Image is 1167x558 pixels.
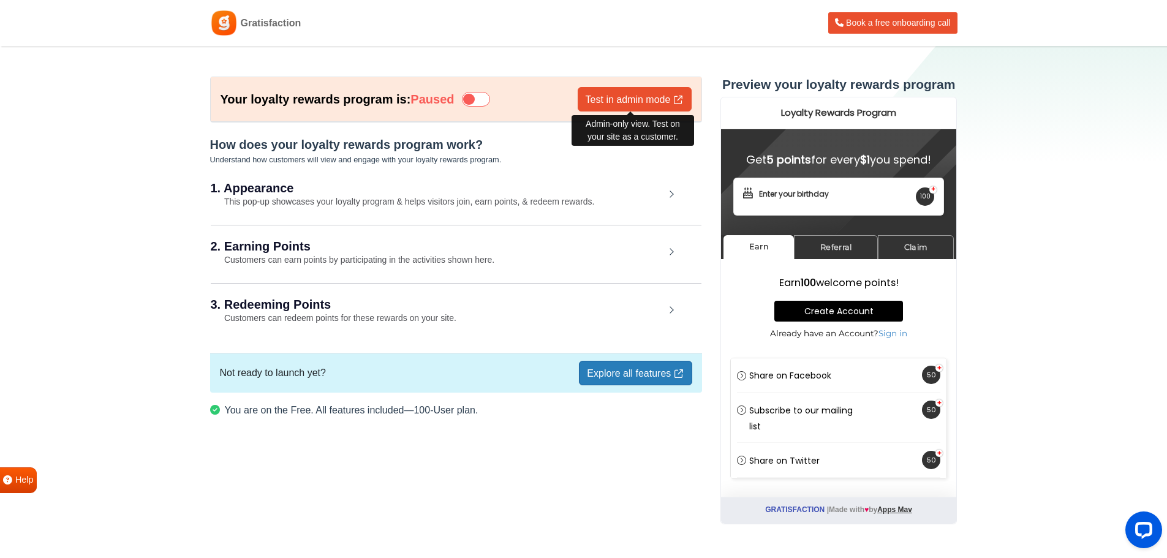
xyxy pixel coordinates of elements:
[210,137,702,152] h5: How does your loyalty rewards program work?
[54,204,183,225] a: Create Account
[157,409,192,417] a: Apps Mav
[107,409,108,417] span: |
[410,92,454,106] strong: Paused
[210,402,702,418] p: You are on the Free. All features included—100-User plan.
[578,87,692,111] a: Test in admin mode
[210,9,301,37] a: Gratisfaction
[74,138,157,162] a: Referral
[45,409,104,417] a: Gratisfaction
[572,115,694,146] div: Admin-only view. Test on your site as a customer.
[3,138,74,162] a: Earn
[80,179,96,193] strong: 100
[211,197,595,206] small: This pop-up showcases your loyalty program & helps visitors join, earn points, & redeem rewards.
[221,92,455,107] h6: Your loyalty rewards program is:
[579,361,692,385] a: Explore all features
[7,11,230,21] h2: Loyalty Rewards Program
[211,298,665,311] h2: 3. Redeeming Points
[220,366,326,380] span: Not ready to launch yet?
[1116,507,1167,558] iframe: LiveChat chat widget
[46,55,91,70] strong: 5 points
[158,232,187,241] a: Sign in
[211,240,665,252] h2: 2. Earning Points
[720,77,957,92] h3: Preview your loyalty rewards program
[828,12,957,34] a: Book a free onboarding call
[210,155,502,164] small: Understand how customers will view and engage with your loyalty rewards program.
[211,255,495,265] small: Customers can earn points by participating in the activities shown here.
[144,409,148,417] i: ♥
[210,9,238,37] img: Gratisfaction
[157,138,233,162] a: Claim
[211,313,456,323] small: Customers can redeem points for these rewards on your site.
[15,473,34,487] span: Help
[13,57,224,69] h4: Get for every you spend!
[22,181,214,192] h3: Earn welcome points!
[140,55,149,70] strong: $1
[22,231,214,243] p: Already have an Account?
[1,401,236,426] p: Made with by
[211,182,665,194] h2: 1. Appearance
[846,18,950,28] span: Book a free onboarding call
[241,16,301,31] span: Gratisfaction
